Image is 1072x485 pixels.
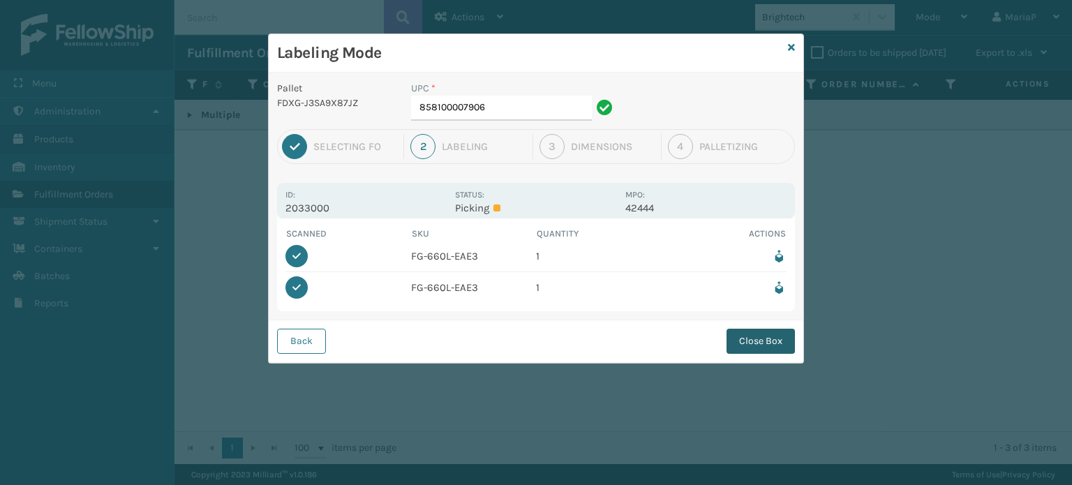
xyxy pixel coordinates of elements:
h3: Labeling Mode [277,43,782,64]
div: 3 [539,134,565,159]
th: Actions [662,227,787,241]
div: Palletizing [699,140,790,153]
div: Selecting FO [313,140,397,153]
td: FG-660L-EAE3 [411,272,537,303]
p: FDXG-J3SA9X87JZ [277,96,394,110]
div: 4 [668,134,693,159]
td: Remove from box [662,241,787,272]
div: Dimensions [571,140,655,153]
th: Quantity [536,227,662,241]
label: MPO: [625,190,645,200]
th: Scanned [285,227,411,241]
div: 1 [282,134,307,159]
td: 1 [536,272,662,303]
label: Id: [285,190,295,200]
button: Close Box [727,329,795,354]
td: Remove from box [662,272,787,303]
label: Status: [455,190,484,200]
p: 42444 [625,202,787,214]
td: 1 [536,241,662,272]
p: Picking [455,202,616,214]
p: 2033000 [285,202,447,214]
th: SKU [411,227,537,241]
div: 2 [410,134,435,159]
div: Labeling [442,140,526,153]
td: FG-660L-EAE3 [411,241,537,272]
p: Pallet [277,81,394,96]
button: Back [277,329,326,354]
label: UPC [411,81,435,96]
